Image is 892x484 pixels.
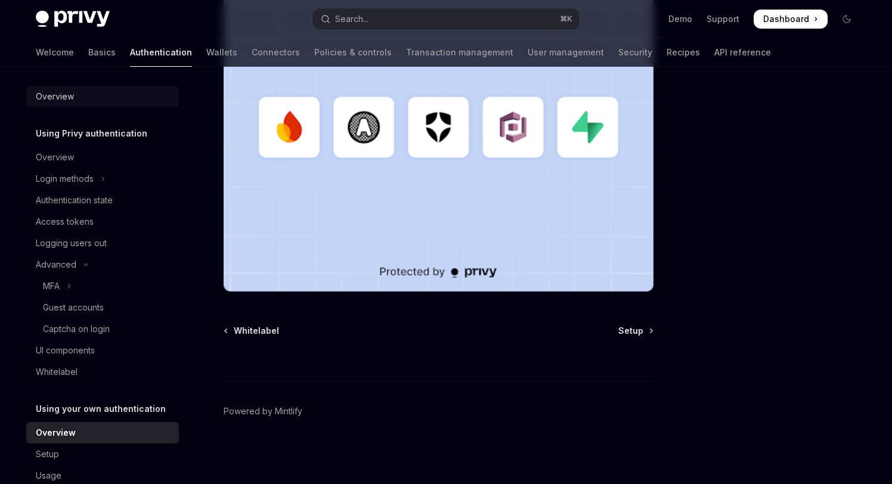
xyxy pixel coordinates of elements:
[668,13,692,25] a: Demo
[36,38,74,67] a: Welcome
[206,38,237,67] a: Wallets
[714,38,771,67] a: API reference
[26,211,179,232] a: Access tokens
[36,447,59,461] div: Setup
[528,38,604,67] a: User management
[335,12,368,26] div: Search...
[26,232,179,254] a: Logging users out
[36,469,61,483] div: Usage
[36,365,78,379] div: Whitelabel
[26,147,179,168] a: Overview
[26,297,179,318] a: Guest accounts
[26,254,179,275] button: Toggle Advanced section
[618,325,643,337] span: Setup
[754,10,828,29] a: Dashboard
[837,10,856,29] button: Toggle dark mode
[234,325,279,337] span: Whitelabel
[225,325,279,337] a: Whitelabel
[312,8,580,30] button: Open search
[130,38,192,67] a: Authentication
[252,38,300,67] a: Connectors
[26,275,179,297] button: Toggle MFA section
[707,13,739,25] a: Support
[36,150,74,165] div: Overview
[618,38,652,67] a: Security
[36,257,76,272] div: Advanced
[36,89,74,104] div: Overview
[36,236,107,250] div: Logging users out
[36,343,95,358] div: UI components
[560,14,572,24] span: ⌘ K
[43,300,104,315] div: Guest accounts
[224,405,302,417] a: Powered by Mintlify
[43,279,60,293] div: MFA
[36,11,110,27] img: dark logo
[406,38,513,67] a: Transaction management
[26,443,179,465] a: Setup
[763,13,809,25] span: Dashboard
[26,422,179,443] a: Overview
[26,361,179,383] a: Whitelabel
[618,325,652,337] a: Setup
[36,172,94,186] div: Login methods
[36,402,166,416] h5: Using your own authentication
[36,193,113,207] div: Authentication state
[26,86,179,107] a: Overview
[26,340,179,361] a: UI components
[36,215,94,229] div: Access tokens
[88,38,116,67] a: Basics
[314,38,392,67] a: Policies & controls
[26,318,179,340] a: Captcha on login
[36,126,147,141] h5: Using Privy authentication
[26,168,179,190] button: Toggle Login methods section
[43,322,110,336] div: Captcha on login
[26,190,179,211] a: Authentication state
[36,426,76,440] div: Overview
[667,38,700,67] a: Recipes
